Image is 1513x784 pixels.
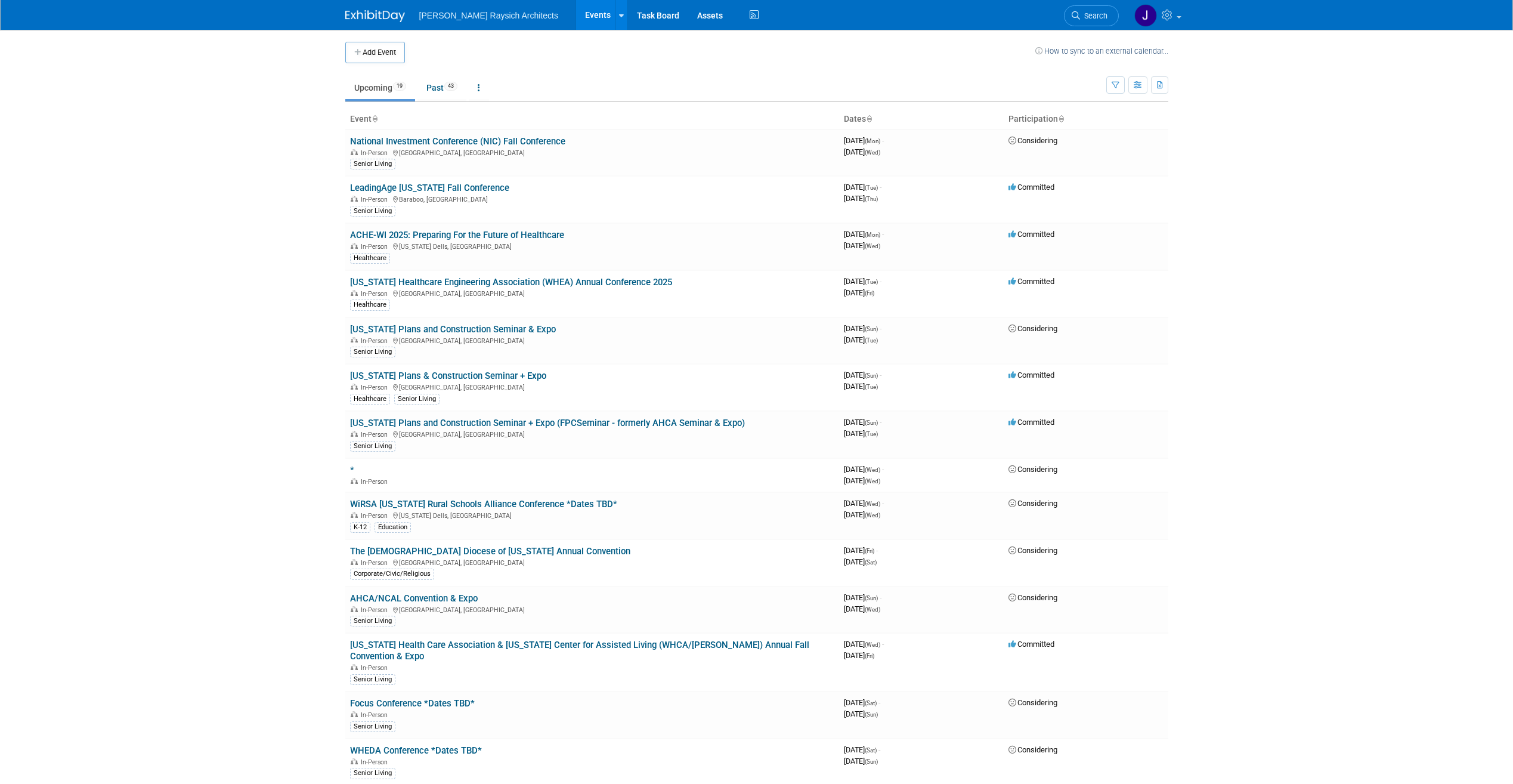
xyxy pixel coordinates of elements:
span: In-Person [361,664,391,672]
span: Considering [1008,593,1057,602]
span: (Wed) [865,512,880,518]
span: [DATE] [844,640,884,649]
img: In-Person Event [351,664,358,670]
a: Sort by Participation Type [1058,114,1064,124]
div: [GEOGRAPHIC_DATA], [GEOGRAPHIC_DATA] [350,335,834,345]
span: [DATE] [844,277,881,286]
a: WHEDA Conference *Dates TBD* [350,745,482,756]
span: (Sun) [865,372,878,379]
div: Corporate/Civic/Religious [350,569,434,579]
img: In-Person Event [351,512,358,518]
button: Add Event [345,42,405,63]
span: [DATE] [844,557,877,566]
span: - [882,499,884,508]
img: In-Person Event [351,478,358,484]
div: Education [375,522,411,533]
span: In-Person [361,711,391,719]
img: In-Person Event [351,290,358,296]
span: In-Person [361,478,391,486]
span: - [878,745,880,754]
span: - [880,183,881,192]
th: Participation [1004,109,1168,129]
span: [DATE] [844,136,884,145]
a: [US_STATE] Plans and Construction Seminar + Expo (FPCSeminar - formerly AHCA Seminar & Expo) [350,418,745,428]
th: Event [345,109,839,129]
span: (Tue) [865,184,878,191]
span: [DATE] [844,324,881,333]
a: LeadingAge [US_STATE] Fall Conference [350,183,509,193]
span: [DATE] [844,757,878,766]
span: In-Person [361,290,391,298]
span: [DATE] [844,499,884,508]
span: (Wed) [865,478,880,484]
a: Upcoming19 [345,76,415,99]
span: (Sun) [865,711,878,718]
a: [US_STATE] Plans and Construction Seminar & Expo [350,324,556,335]
span: Committed [1008,277,1054,286]
span: - [880,593,881,602]
span: [PERSON_NAME] Raysich Architects [419,11,558,20]
span: (Thu) [865,196,878,202]
div: Senior Living [350,768,395,779]
div: Senior Living [350,721,395,732]
img: In-Person Event [351,149,358,155]
div: Senior Living [350,347,395,357]
span: 19 [393,82,406,91]
div: [GEOGRAPHIC_DATA], [GEOGRAPHIC_DATA] [350,429,834,439]
span: - [882,465,884,474]
div: [US_STATE] Dells, [GEOGRAPHIC_DATA] [350,510,834,520]
div: Senior Living [350,674,395,685]
a: Past43 [417,76,466,99]
div: Baraboo, [GEOGRAPHIC_DATA] [350,194,834,203]
span: - [880,371,881,379]
span: (Fri) [865,548,874,554]
span: [DATE] [844,382,878,391]
div: Healthcare [350,394,390,405]
span: Considering [1008,465,1057,474]
span: [DATE] [844,418,881,427]
span: [DATE] [844,546,878,555]
span: (Fri) [865,290,874,297]
span: (Sat) [865,747,877,754]
span: Committed [1008,230,1054,239]
span: (Wed) [865,641,880,648]
span: (Sat) [865,700,877,706]
span: Considering [1008,499,1057,508]
span: - [882,230,884,239]
div: Healthcare [350,300,390,310]
span: [DATE] [844,465,884,474]
span: (Mon) [865,138,880,144]
img: ExhibitDay [345,10,405,22]
a: WiRSA [US_STATE] Rural Schools Alliance Conference *Dates TBD* [350,499,617,510]
span: Committed [1008,418,1054,427]
img: In-Person Event [351,337,358,343]
img: In-Person Event [351,196,358,202]
span: [DATE] [844,194,878,203]
a: ACHE-WI 2025: Preparing For the Future of Healthcare [350,230,564,240]
span: [DATE] [844,183,881,192]
span: In-Person [361,758,391,766]
span: [DATE] [844,288,874,297]
span: [DATE] [844,241,880,250]
div: [US_STATE] Dells, [GEOGRAPHIC_DATA] [350,241,834,251]
span: [DATE] [844,147,880,156]
img: In-Person Event [351,711,358,717]
span: (Wed) [865,501,880,507]
img: In-Person Event [351,243,358,249]
span: Committed [1008,183,1054,192]
span: [DATE] [844,651,874,660]
div: Senior Living [350,441,395,452]
span: [DATE] [844,371,881,379]
span: [DATE] [844,593,881,602]
span: (Wed) [865,149,880,156]
span: (Wed) [865,606,880,613]
a: AHCA/NCAL Convention & Expo [350,593,478,604]
div: Senior Living [350,206,395,217]
span: [DATE] [844,230,884,239]
span: (Sun) [865,595,878,601]
span: (Wed) [865,243,880,249]
span: (Tue) [865,279,878,285]
div: Senior Living [350,616,395,626]
a: [US_STATE] Plans & Construction Seminar + Expo [350,371,546,381]
span: In-Person [361,384,391,391]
